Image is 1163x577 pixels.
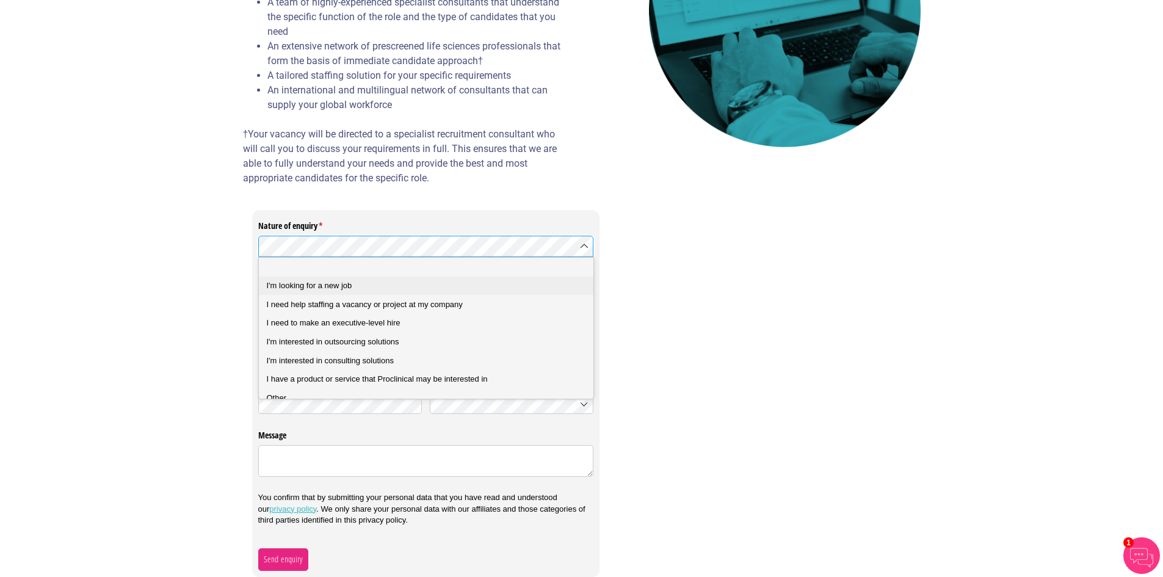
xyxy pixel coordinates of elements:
span: I need help staffing a vacancy or project at my company [267,300,463,309]
li: A tailored staffing solution for your specific requirements [267,68,572,83]
li: An international and multilingual network of consultants that can supply your global workforce [267,83,572,112]
p: You confirm that by submitting your personal data that you have read and understood our . We only... [258,492,594,526]
span: 1 [1123,537,1134,548]
p: †Your vacancy will be directed to a specialist recruitment consultant who will call you to discus... [243,127,572,186]
label: Message [258,426,594,441]
a: privacy policy [269,504,316,513]
span: I'm interested in consulting solutions [267,356,394,365]
span: I'm looking for a new job [267,281,352,290]
span: Other [267,393,287,402]
input: Country [430,393,594,415]
span: I'm interested in outsourcing solutions [267,337,399,346]
img: Chatbot [1123,537,1160,574]
input: State / Province / Region [258,393,422,415]
label: Nature of enquiry [258,216,594,232]
span: I need to make an executive-level hire [267,318,400,327]
button: Send enquiry [258,548,308,570]
span: Send enquiry [263,553,303,566]
span: I have a product or service that Proclinical may be interested in [267,374,488,383]
li: An extensive network of prescreened life sciences professionals that form the basis of immediate ... [267,39,572,68]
